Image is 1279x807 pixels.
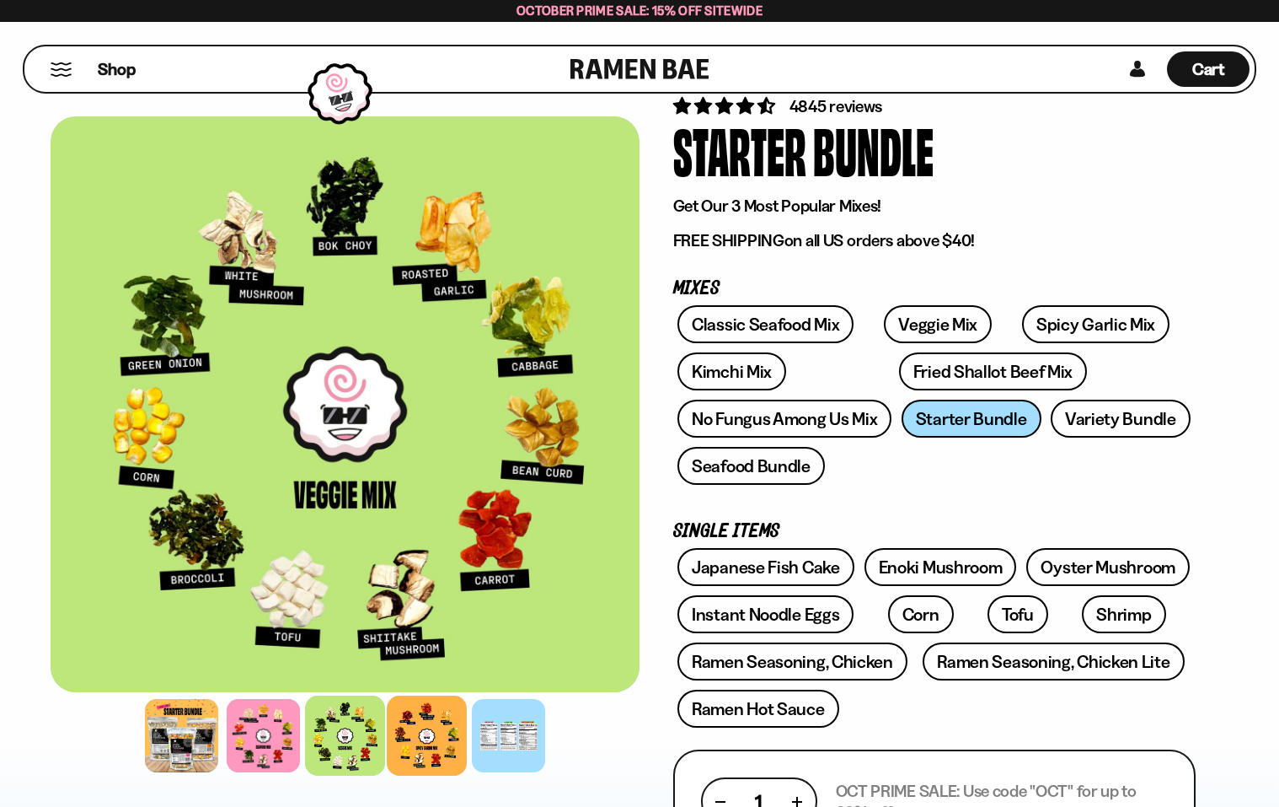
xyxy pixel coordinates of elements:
a: Seafood Bundle [677,447,825,485]
a: Shrimp [1082,595,1165,633]
span: Cart [1192,59,1225,79]
a: No Fungus Among Us Mix [677,400,891,438]
a: Shop [98,51,136,87]
a: Veggie Mix [884,305,992,343]
a: Ramen Seasoning, Chicken [677,643,907,681]
p: on all US orders above $40! [673,230,1196,251]
p: Mixes [673,281,1196,297]
a: Oyster Mushroom [1026,548,1190,586]
p: Get Our 3 Most Popular Mixes! [673,196,1196,217]
a: Instant Noodle Eggs [677,595,854,633]
a: Ramen Hot Sauce [677,690,839,728]
a: Variety Bundle [1051,400,1191,438]
a: Japanese Fish Cake [677,548,854,586]
div: Cart [1167,46,1250,92]
span: October Prime Sale: 15% off Sitewide [516,3,763,19]
div: Starter [673,118,806,181]
a: Ramen Seasoning, Chicken Lite [923,643,1184,681]
a: Enoki Mushroom [864,548,1017,586]
a: Classic Seafood Mix [677,305,854,343]
a: Spicy Garlic Mix [1022,305,1169,343]
button: Mobile Menu Trigger [50,62,72,77]
a: Fried Shallot Beef Mix [899,352,1087,390]
a: Corn [888,595,954,633]
strong: FREE SHIPPING [673,230,784,250]
div: Bundle [813,118,934,181]
a: Tofu [987,595,1048,633]
a: Kimchi Mix [677,352,786,390]
p: Single Items [673,524,1196,540]
span: Shop [98,58,136,81]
